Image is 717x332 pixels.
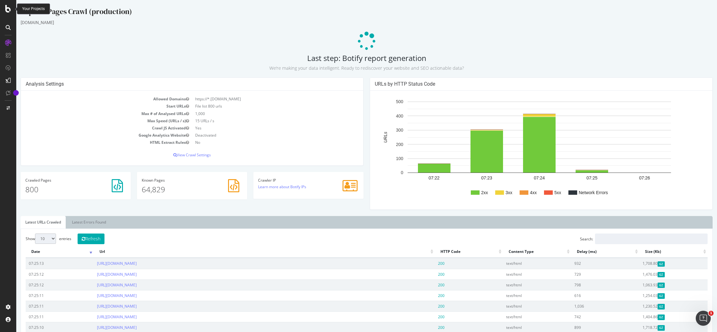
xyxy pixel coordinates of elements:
td: Max Speed (URLs / s) [9,117,176,124]
text: Network Errors [562,190,592,195]
span: 1 [709,311,714,316]
text: 2xx [465,190,472,195]
div: Top 800 Pages Crawl (production) [4,6,696,19]
td: https://*.[DOMAIN_NAME] [176,95,342,103]
td: 07:25:11 [9,290,78,301]
td: text/html [487,311,555,322]
th: Content Type: activate to sort column ascending [487,246,555,258]
span: Gzipped Content [641,325,648,330]
small: We’re making your data intelligent. Ready to rediscover your website and SEO actionable data? [253,65,448,71]
h4: URLs by HTTP Status Code [358,81,691,87]
span: 200 [422,282,428,288]
a: [URL][DOMAIN_NAME] [81,272,120,277]
input: Search: [579,234,691,244]
td: Allowed Domains [9,95,176,103]
a: [URL][DOMAIN_NAME] [81,261,120,266]
svg: A chart. [358,95,688,205]
h4: Pages Crawled [9,178,110,182]
th: Delay (ms): activate to sort column ascending [555,246,623,258]
text: 400 [380,113,387,118]
p: 800 [9,184,110,195]
td: 15 URLs / s [176,117,342,124]
a: Latest Errors Found [51,216,94,229]
a: Learn more about Botify IPs [242,184,290,189]
span: Gzipped Content [641,304,648,309]
p: View Crawl Settings [9,152,342,158]
td: 798 [555,279,623,290]
span: Gzipped Content [641,261,648,267]
td: 1,476.03 [623,269,691,279]
td: 1,254.03 [623,290,691,301]
label: Search: [564,234,691,244]
td: 07:25:11 [9,301,78,311]
span: Gzipped Content [641,272,648,277]
text: 100 [380,156,387,161]
th: HTTP Code: activate to sort column ascending [419,246,487,258]
td: 1,036 [555,301,623,311]
td: 1,063.93 [623,279,691,290]
h4: Analysis Settings [9,81,342,87]
text: 300 [380,128,387,133]
a: [URL][DOMAIN_NAME] [81,325,120,330]
div: Your Projects [22,6,45,12]
td: 07:25:11 [9,311,78,322]
td: Yes [176,124,342,132]
td: 1,404.86 [623,311,691,322]
text: 07:22 [412,175,423,180]
td: text/html [487,279,555,290]
label: Show entries [9,234,55,244]
td: 07:25:12 [9,279,78,290]
td: 932 [555,258,623,269]
p: 64,829 [125,184,226,195]
text: 07:26 [623,175,634,180]
td: Google Analytics Website [9,132,176,139]
span: 200 [422,272,428,277]
span: 200 [422,325,428,330]
text: 3xx [489,190,496,195]
td: 07:25:13 [9,258,78,269]
span: 200 [422,304,428,309]
button: Refresh [61,234,88,244]
td: text/html [487,301,555,311]
text: 500 [380,99,387,104]
td: 729 [555,269,623,279]
text: URLs [367,132,372,143]
h2: Last step: Botify report generation [4,54,696,71]
td: Start URLs [9,103,176,110]
span: Gzipped Content [641,314,648,320]
td: 1,708.80 [623,258,691,269]
text: 07:25 [570,175,581,180]
a: [URL][DOMAIN_NAME] [81,314,120,319]
span: 200 [422,293,428,298]
text: 07:23 [465,175,476,180]
td: File list 800 urls [176,103,342,110]
th: Url: activate to sort column ascending [78,246,418,258]
h4: Pages Known [125,178,226,182]
span: Gzipped Content [641,293,648,299]
td: Crawl JS Activated [9,124,176,132]
a: [URL][DOMAIN_NAME] [81,293,120,298]
td: 07:25:12 [9,269,78,279]
h4: Crawler IP [242,178,343,182]
text: 5xx [538,190,545,195]
text: 0 [384,170,387,175]
a: [URL][DOMAIN_NAME] [81,282,120,288]
td: text/html [487,258,555,269]
td: HTML Extract Rules [9,139,176,146]
th: Date: activate to sort column ascending [9,246,78,258]
text: 200 [380,142,387,147]
span: Gzipped Content [641,283,648,288]
td: 1,000 [176,110,342,117]
span: 200 [422,314,428,319]
td: Max # of Analysed URLs [9,110,176,117]
td: 742 [555,311,623,322]
div: Tooltip anchor [13,90,19,96]
div: [DOMAIN_NAME] [4,19,696,26]
iframe: Intercom live chat [696,311,711,326]
th: Size (Kb): activate to sort column ascending [623,246,691,258]
td: 1,230.52 [623,301,691,311]
td: text/html [487,269,555,279]
td: Deactivated [176,132,342,139]
text: 4xx [514,190,521,195]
